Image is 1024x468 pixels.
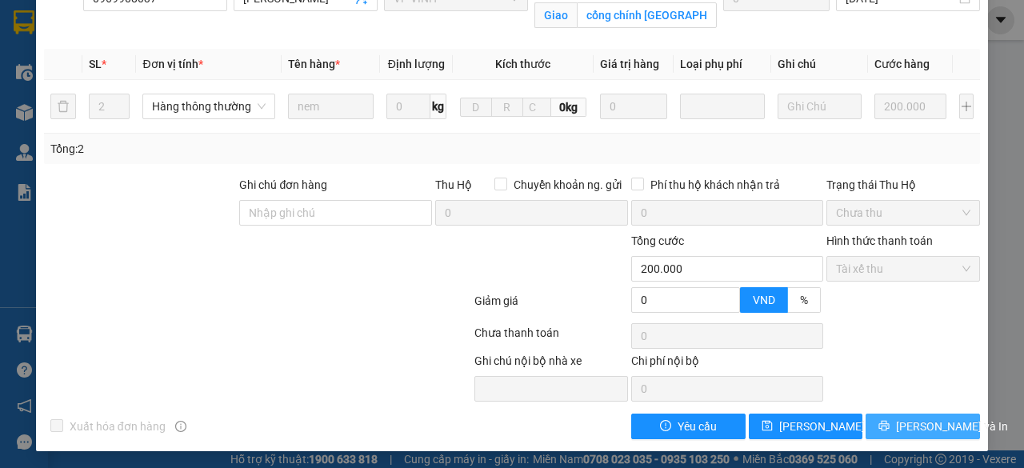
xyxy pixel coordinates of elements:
label: Ghi chú đơn hàng [239,178,327,191]
span: [PERSON_NAME] thay đổi [779,418,907,435]
span: Tài xế thu [836,257,970,281]
span: printer [878,420,890,433]
span: Đơn vị tính [142,58,202,70]
span: Cước hàng [874,58,930,70]
input: Ghi Chú [778,94,862,119]
input: 0 [600,94,667,119]
span: kg [430,94,446,119]
input: Giao tận nơi [577,2,716,28]
input: R [491,98,523,117]
span: Giao [534,2,577,28]
span: Yêu cầu [678,418,717,435]
span: Thu Hộ [435,178,472,191]
input: Ghi chú đơn hàng [239,200,432,226]
span: 0kg [551,98,586,117]
button: delete [50,94,76,119]
button: save[PERSON_NAME] thay đổi [749,414,863,439]
input: C [522,98,551,117]
div: Chi phí nội bộ [631,352,824,376]
div: Tổng: 2 [50,140,397,158]
span: [PERSON_NAME] và In [896,418,1008,435]
th: Loại phụ phí [674,49,771,80]
th: Ghi chú [771,49,868,80]
span: VND [753,294,775,306]
div: Trạng thái Thu Hộ [826,176,980,194]
span: save [762,420,773,433]
span: Tên hàng [288,58,340,70]
span: Phí thu hộ khách nhận trả [644,176,786,194]
span: Giá trị hàng [600,58,659,70]
span: Xuất hóa đơn hàng [63,418,172,435]
div: Chưa thanh toán [473,324,630,352]
button: exclamation-circleYêu cầu [631,414,746,439]
span: Chưa thu [836,201,970,225]
span: Định lượng [388,58,445,70]
input: 0 [874,94,946,119]
span: % [800,294,808,306]
input: VD: Bàn, Ghế [288,94,373,119]
span: info-circle [175,421,186,432]
span: Tổng cước [631,234,684,247]
button: printer[PERSON_NAME] và In [866,414,980,439]
div: Giảm giá [473,292,630,320]
span: Hàng thông thường [152,94,266,118]
span: Kích thước [495,58,550,70]
div: Ghi chú nội bộ nhà xe [474,352,628,376]
span: exclamation-circle [660,420,671,433]
input: D [460,98,492,117]
span: Chuyển khoản ng. gửi [507,176,628,194]
button: plus [959,94,974,119]
label: Hình thức thanh toán [826,234,933,247]
span: SL [89,58,102,70]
